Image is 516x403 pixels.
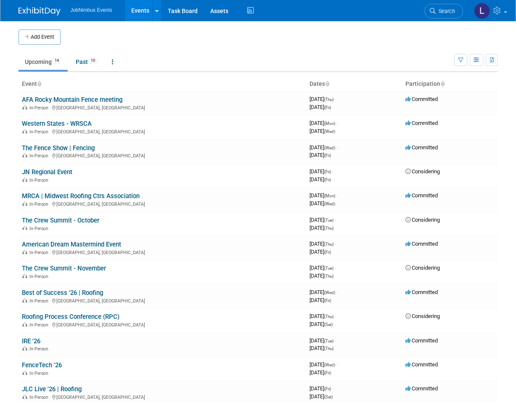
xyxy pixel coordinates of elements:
span: (Wed) [324,201,335,206]
span: In-Person [29,201,51,207]
span: Committed [405,361,438,368]
span: [DATE] [310,128,335,134]
span: [DATE] [310,120,338,126]
span: (Thu) [324,226,333,231]
span: [DATE] [310,273,333,279]
div: [GEOGRAPHIC_DATA], [GEOGRAPHIC_DATA] [22,249,303,255]
span: In-Person [29,298,51,304]
span: (Tue) [324,339,333,343]
span: Considering [405,313,440,319]
span: In-Person [29,346,51,352]
span: [DATE] [310,217,336,223]
img: In-Person Event [22,298,27,302]
span: [DATE] [310,96,336,102]
span: In-Person [29,322,51,328]
a: Search [424,4,463,19]
img: In-Person Event [22,105,27,109]
img: In-Person Event [22,178,27,182]
span: [DATE] [310,361,338,368]
span: Committed [405,241,438,247]
span: 10 [88,58,98,64]
span: In-Person [29,178,51,183]
span: In-Person [29,129,51,135]
span: (Fri) [324,178,331,182]
div: [GEOGRAPHIC_DATA], [GEOGRAPHIC_DATA] [22,200,303,207]
span: Committed [405,144,438,151]
span: [DATE] [310,369,331,376]
span: Committed [405,337,438,344]
div: [GEOGRAPHIC_DATA], [GEOGRAPHIC_DATA] [22,297,303,304]
span: In-Person [29,250,51,255]
span: - [332,385,333,392]
span: Search [436,8,455,14]
a: IRE '26 [22,337,40,345]
span: (Fri) [324,153,331,158]
a: JN Regional Event [22,168,72,176]
span: [DATE] [310,152,331,158]
img: In-Person Event [22,201,27,206]
span: In-Person [29,274,51,279]
span: [DATE] [310,241,336,247]
span: - [336,144,338,151]
span: (Fri) [324,298,331,303]
span: - [335,313,336,319]
span: (Wed) [324,129,335,134]
a: JLC Live '26 | Roofing [22,385,82,393]
span: Committed [405,192,438,199]
th: Dates [306,77,402,91]
th: Participation [402,77,498,91]
a: The Crew Summit - November [22,265,106,272]
a: Sort by Event Name [37,80,41,87]
span: [DATE] [310,104,331,110]
span: (Wed) [324,363,335,367]
a: MRCA | Midwest Roofing Ctrs Association [22,192,140,200]
a: FenceTech '26 [22,361,62,369]
span: [DATE] [310,144,338,151]
span: [DATE] [310,265,336,271]
span: JobNimbus Events [71,7,112,13]
th: Event [19,77,306,91]
span: Committed [405,385,438,392]
span: (Fri) [324,250,331,255]
span: - [336,289,338,295]
span: [DATE] [310,337,336,344]
span: - [332,168,333,175]
span: - [335,241,336,247]
span: - [335,96,336,102]
div: [GEOGRAPHIC_DATA], [GEOGRAPHIC_DATA] [22,393,303,400]
a: AFA Rocky Mountain Fence meeting [22,96,122,103]
span: Considering [405,168,440,175]
span: In-Person [29,153,51,159]
span: [DATE] [310,289,338,295]
img: In-Person Event [22,226,27,230]
span: Considering [405,217,440,223]
span: (Sat) [324,395,333,399]
img: In-Person Event [22,322,27,326]
span: [DATE] [310,168,333,175]
a: American Dream Mastermind Event [22,241,121,248]
div: [GEOGRAPHIC_DATA], [GEOGRAPHIC_DATA] [22,104,303,111]
span: [DATE] [310,200,335,207]
span: [DATE] [310,345,333,351]
div: [GEOGRAPHIC_DATA], [GEOGRAPHIC_DATA] [22,128,303,135]
img: In-Person Event [22,274,27,278]
span: (Thu) [324,242,333,247]
span: In-Person [29,371,51,376]
img: In-Person Event [22,153,27,157]
span: (Tue) [324,266,333,270]
img: ExhibitDay [19,7,61,16]
span: In-Person [29,105,51,111]
button: Add Event [19,29,61,45]
span: (Wed) [324,146,335,150]
span: - [336,120,338,126]
img: In-Person Event [22,346,27,350]
img: In-Person Event [22,371,27,375]
span: Committed [405,289,438,295]
span: [DATE] [310,393,333,400]
span: (Tue) [324,218,333,223]
span: (Mon) [324,194,335,198]
span: (Thu) [324,274,333,278]
span: (Thu) [324,314,333,319]
span: [DATE] [310,192,338,199]
span: (Fri) [324,371,331,375]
